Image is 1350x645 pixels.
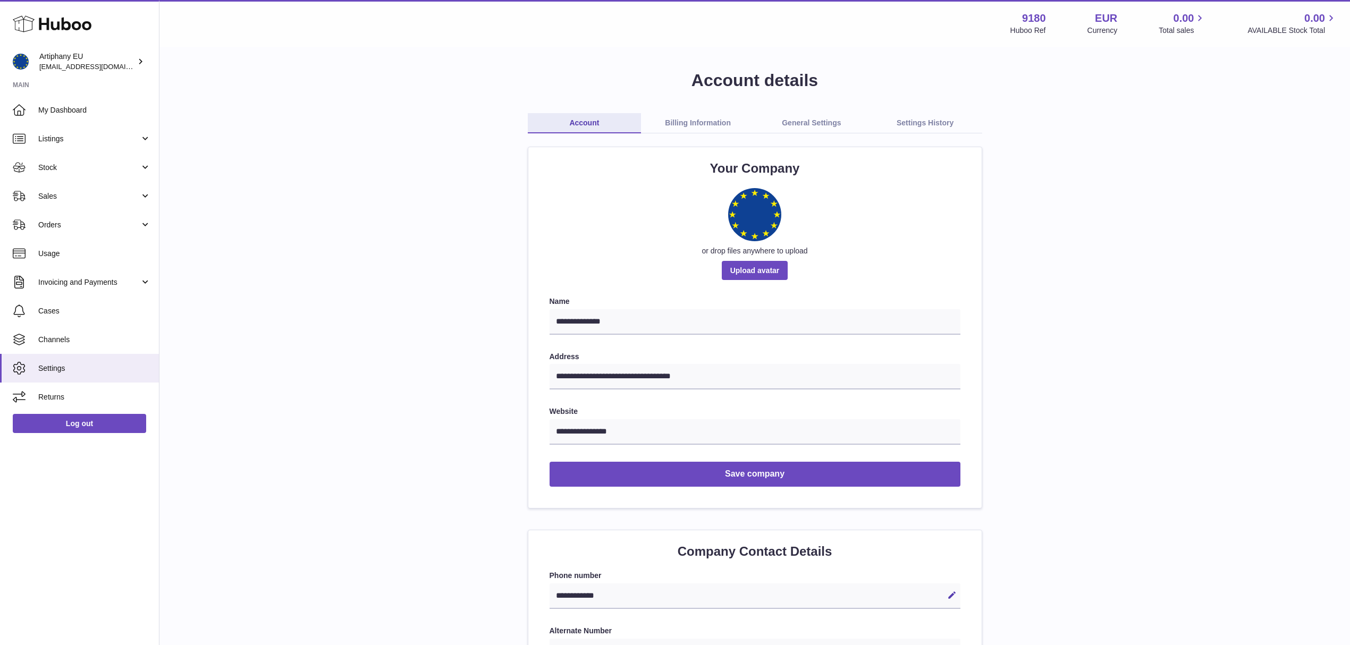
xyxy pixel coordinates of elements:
[176,69,1333,92] h1: Account details
[550,571,960,581] label: Phone number
[550,352,960,362] label: Address
[1159,11,1206,36] a: 0.00 Total sales
[1174,11,1194,26] span: 0.00
[1247,26,1337,36] span: AVAILABLE Stock Total
[722,261,788,280] span: Upload avatar
[1095,11,1117,26] strong: EUR
[1087,26,1118,36] div: Currency
[550,246,960,256] div: or drop files anywhere to upload
[868,113,982,133] a: Settings History
[38,191,140,201] span: Sales
[38,163,140,173] span: Stock
[39,52,135,72] div: Artiphany EU
[550,462,960,487] button: Save company
[641,113,755,133] a: Billing Information
[38,105,151,115] span: My Dashboard
[38,249,151,259] span: Usage
[550,296,960,307] label: Name
[1022,11,1046,26] strong: 9180
[755,113,868,133] a: General Settings
[1304,11,1325,26] span: 0.00
[38,220,140,230] span: Orders
[38,277,140,287] span: Invoicing and Payments
[550,160,960,177] h2: Your Company
[13,54,29,70] img: internalAdmin-9180@internal.huboo.com
[550,626,960,636] label: Alternate Number
[38,306,151,316] span: Cases
[38,335,151,345] span: Channels
[528,113,642,133] a: Account
[728,188,781,241] img: en_square_cef_logo.png
[550,543,960,560] h2: Company Contact Details
[39,62,156,71] span: [EMAIL_ADDRESS][DOMAIN_NAME]
[1247,11,1337,36] a: 0.00 AVAILABLE Stock Total
[550,406,960,417] label: Website
[13,414,146,433] a: Log out
[1010,26,1046,36] div: Huboo Ref
[1159,26,1206,36] span: Total sales
[38,363,151,374] span: Settings
[38,392,151,402] span: Returns
[38,134,140,144] span: Listings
